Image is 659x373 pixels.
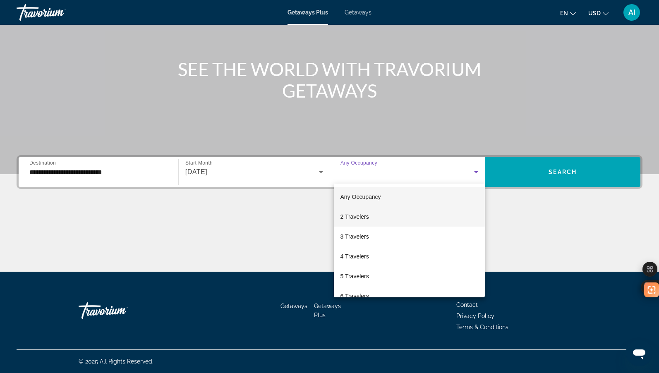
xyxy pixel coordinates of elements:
[340,251,369,261] span: 4 Travelers
[626,340,652,366] iframe: Button to launch messaging window
[340,194,381,200] span: Any Occupancy
[340,212,369,222] span: 2 Travelers
[340,232,369,241] span: 3 Travelers
[340,271,369,281] span: 5 Travelers
[340,291,369,301] span: 6 Travelers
